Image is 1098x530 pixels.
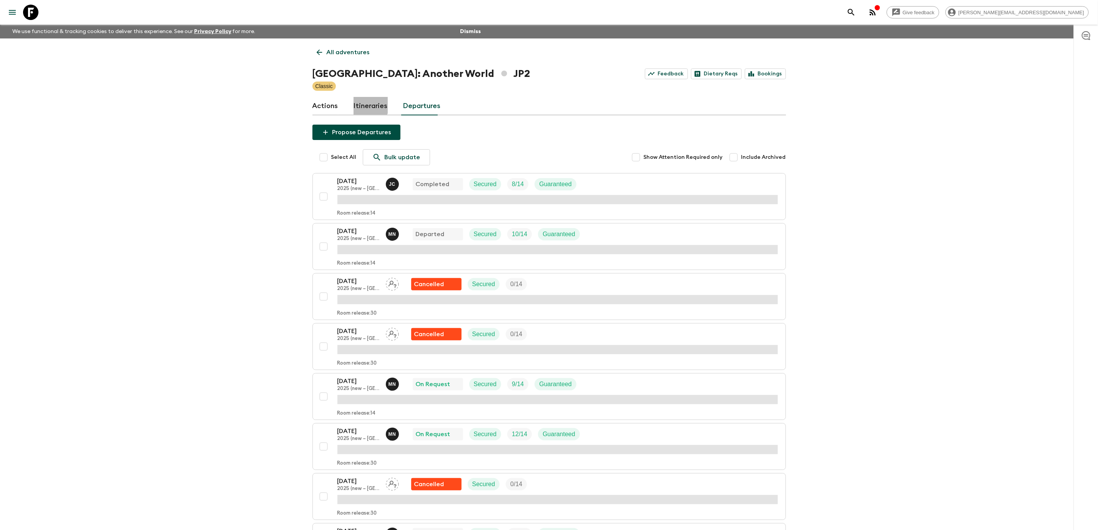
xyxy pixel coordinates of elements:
[337,277,380,286] p: [DATE]
[389,431,396,437] p: M N
[411,478,462,490] div: Flash Pack cancellation
[512,430,527,439] p: 12 / 14
[337,210,376,217] p: Room release: 14
[386,280,399,286] span: Assign pack leader
[887,6,939,18] a: Give feedback
[312,323,786,370] button: [DATE]2025 (new – [GEOGRAPHIC_DATA])Assign pack leaderFlash Pack cancellationSecuredTrip FillRoom...
[506,478,527,490] div: Trip Fill
[337,410,376,417] p: Room release: 14
[312,273,786,320] button: [DATE]2025 (new – [GEOGRAPHIC_DATA])Assign pack leaderFlash Pack cancellationSecuredTrip FillRoom...
[506,328,527,340] div: Trip Fill
[385,153,420,162] p: Bulk update
[472,280,495,289] p: Secured
[507,178,528,190] div: Trip Fill
[337,177,380,186] p: [DATE]
[474,180,497,189] p: Secured
[416,430,450,439] p: On Request
[194,29,231,34] a: Privacy Policy
[512,380,524,389] p: 9 / 14
[386,330,399,336] span: Assign pack leader
[472,330,495,339] p: Secured
[312,373,786,420] button: [DATE]2025 (new – [GEOGRAPHIC_DATA])Maho NagaredaOn RequestSecuredTrip FillGuaranteedRoom release:14
[469,178,502,190] div: Secured
[507,228,532,240] div: Trip Fill
[510,480,522,489] p: 0 / 14
[386,380,400,386] span: Maho Nagareda
[469,378,502,390] div: Secured
[474,380,497,389] p: Secured
[312,125,400,140] button: Propose Departures
[386,430,400,436] span: Maho Nagareda
[945,6,1089,18] div: [PERSON_NAME][EMAIL_ADDRESS][DOMAIN_NAME]
[474,430,497,439] p: Secured
[337,486,380,492] p: 2025 (new – [GEOGRAPHIC_DATA])
[512,180,524,189] p: 8 / 14
[745,68,786,79] a: Bookings
[844,5,859,20] button: search adventures
[386,480,399,486] span: Assign pack leader
[411,278,462,290] div: Flash Pack cancellation
[312,45,374,60] a: All adventures
[416,230,445,239] p: Departed
[337,327,380,336] p: [DATE]
[337,360,377,367] p: Room release: 30
[386,230,400,236] span: Maho Nagareda
[389,381,396,387] p: M N
[468,328,500,340] div: Secured
[337,436,380,442] p: 2025 (new – [GEOGRAPHIC_DATA])
[337,260,376,267] p: Room release: 14
[472,480,495,489] p: Secured
[512,230,527,239] p: 10 / 14
[414,480,444,489] p: Cancelled
[645,68,688,79] a: Feedback
[469,428,502,440] div: Secured
[337,336,380,342] p: 2025 (new – [GEOGRAPHIC_DATA])
[539,180,572,189] p: Guaranteed
[312,423,786,470] button: [DATE]2025 (new – [GEOGRAPHIC_DATA])Maho NagaredaOn RequestSecuredTrip FillGuaranteedRoom release:30
[691,68,742,79] a: Dietary Reqs
[510,330,522,339] p: 0 / 14
[9,25,259,38] p: We use functional & tracking cookies to deliver this experience. See our for more.
[337,427,380,436] p: [DATE]
[386,428,400,441] button: MN
[474,230,497,239] p: Secured
[414,330,444,339] p: Cancelled
[312,173,786,220] button: [DATE]2025 (new – [GEOGRAPHIC_DATA])Juno ChoiCompletedSecuredTrip FillGuaranteedRoom release:14
[312,473,786,520] button: [DATE]2025 (new – [GEOGRAPHIC_DATA])Assign pack leaderFlash Pack cancellationSecuredTrip FillRoom...
[468,278,500,290] div: Secured
[337,227,380,236] p: [DATE]
[337,310,377,317] p: Room release: 30
[5,5,20,20] button: menu
[337,286,380,292] p: 2025 (new – [GEOGRAPHIC_DATA])
[386,180,400,186] span: Juno Choi
[363,149,430,165] a: Bulk update
[337,510,377,517] p: Room release: 30
[899,10,939,15] span: Give feedback
[543,230,575,239] p: Guaranteed
[954,10,1088,15] span: [PERSON_NAME][EMAIL_ADDRESS][DOMAIN_NAME]
[337,186,380,192] p: 2025 (new – [GEOGRAPHIC_DATA])
[386,378,400,391] button: MN
[543,430,575,439] p: Guaranteed
[337,236,380,242] p: 2025 (new – [GEOGRAPHIC_DATA])
[507,428,532,440] div: Trip Fill
[337,460,377,467] p: Room release: 30
[411,328,462,340] div: Flash Pack cancellation
[337,377,380,386] p: [DATE]
[644,153,723,161] span: Show Attention Required only
[316,82,333,90] p: Classic
[337,477,380,486] p: [DATE]
[458,26,483,37] button: Dismiss
[354,97,388,115] a: Itineraries
[312,66,530,82] h1: [GEOGRAPHIC_DATA]: Another World JP2
[539,380,572,389] p: Guaranteed
[416,180,450,189] p: Completed
[312,97,338,115] a: Actions
[331,153,357,161] span: Select All
[468,478,500,490] div: Secured
[510,280,522,289] p: 0 / 14
[469,228,502,240] div: Secured
[507,378,528,390] div: Trip Fill
[312,223,786,270] button: [DATE]2025 (new – [GEOGRAPHIC_DATA])Maho NagaredaDepartedSecuredTrip FillGuaranteedRoom release:14
[416,380,450,389] p: On Request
